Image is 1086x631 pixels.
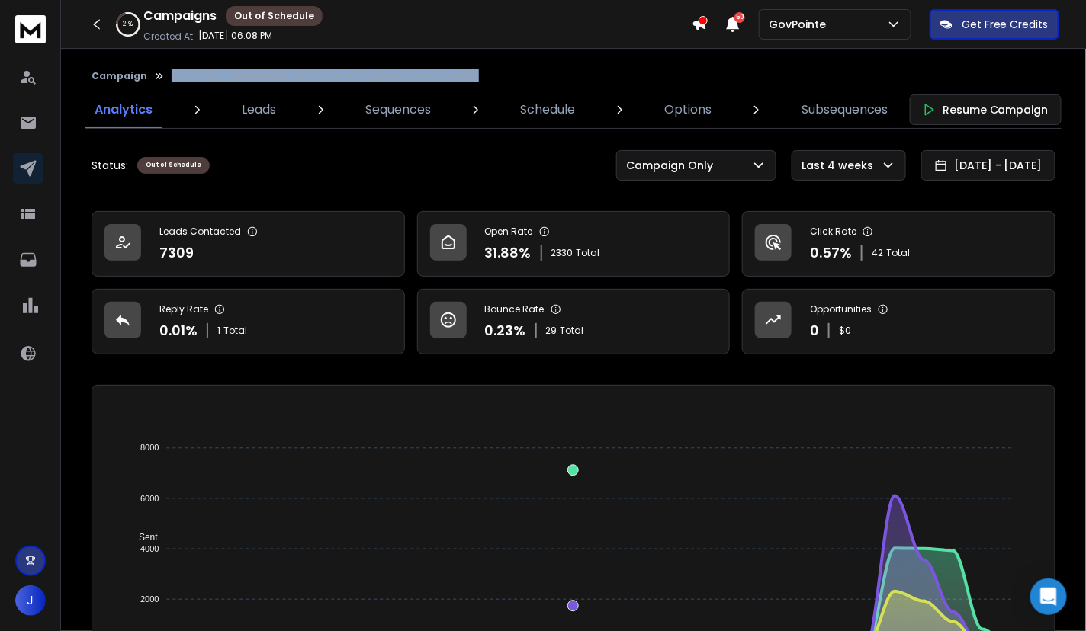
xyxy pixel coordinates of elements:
[198,30,272,42] p: [DATE] 06:08 PM
[365,101,431,119] p: Sequences
[172,70,479,82] p: 20250809_Webinar(0813-0815)-Event: Air, Space, Cyber Con2025
[551,247,574,259] span: 2330
[15,585,46,616] button: J
[910,94,1062,125] button: Resume Campaign
[92,289,405,354] a: Reply Rate0.01%1Total
[356,91,440,128] a: Sequences
[546,325,557,337] span: 29
[665,101,712,119] p: Options
[226,6,323,26] div: Out of Schedule
[124,20,133,29] p: 21 %
[159,320,198,341] p: 0.01 %
[1030,578,1067,615] div: Open Intercom Messenger
[140,444,159,453] tspan: 8000
[742,211,1055,277] a: Click Rate0.57%42Total
[417,289,731,354] a: Bounce Rate0.23%29Total
[962,17,1049,32] p: Get Free Credits
[140,544,159,553] tspan: 4000
[930,9,1059,40] button: Get Free Credits
[810,320,819,341] p: 0
[92,158,128,173] p: Status:
[92,70,147,82] button: Campaign
[810,226,856,238] p: Click Rate
[217,325,220,337] span: 1
[872,247,883,259] span: 42
[242,101,276,119] p: Leads
[512,91,585,128] a: Schedule
[769,17,832,32] p: GovPointe
[802,158,879,173] p: Last 4 weeks
[159,226,241,238] p: Leads Contacted
[921,150,1055,181] button: [DATE] - [DATE]
[233,91,285,128] a: Leads
[95,101,153,119] p: Analytics
[656,91,721,128] a: Options
[140,494,159,503] tspan: 6000
[521,101,576,119] p: Schedule
[143,7,217,25] h1: Campaigns
[85,91,162,128] a: Analytics
[159,303,208,315] p: Reply Rate
[734,12,745,23] span: 50
[127,532,158,543] span: Sent
[137,157,210,174] div: Out of Schedule
[792,91,898,128] a: Subsequences
[839,325,851,337] p: $ 0
[223,325,247,337] span: Total
[15,15,46,43] img: logo
[886,247,910,259] span: Total
[485,303,545,315] p: Bounce Rate
[485,242,532,264] p: 31.88 %
[810,242,852,264] p: 0.57 %
[485,320,526,341] p: 0.23 %
[485,226,533,238] p: Open Rate
[159,242,194,264] p: 7309
[577,247,600,259] span: Total
[140,594,159,604] tspan: 2000
[810,303,872,315] p: Opportunities
[143,30,195,43] p: Created At:
[92,211,405,277] a: Leads Contacted7309
[561,325,584,337] span: Total
[742,289,1055,354] a: Opportunities0$0
[417,211,731,277] a: Open Rate31.88%2330Total
[626,158,719,173] p: Campaign Only
[802,101,888,119] p: Subsequences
